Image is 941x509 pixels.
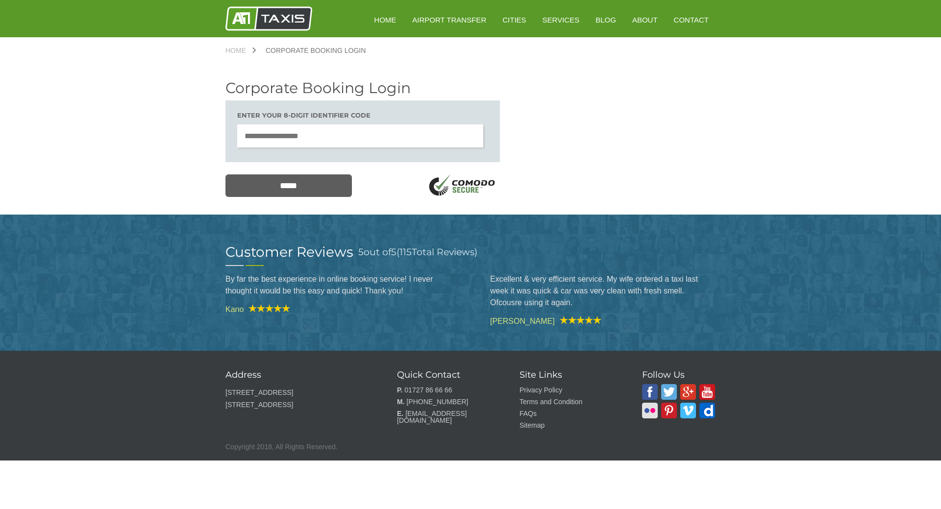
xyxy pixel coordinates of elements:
a: Privacy Policy [520,386,562,394]
a: HOME [367,8,403,32]
a: 01727 86 66 66 [404,386,452,394]
h3: Enter your 8-digit Identifier code [237,112,488,119]
img: A1 Taxis [225,6,312,31]
a: [EMAIL_ADDRESS][DOMAIN_NAME] [397,410,467,424]
img: SSL Logo [425,174,500,198]
a: Contact [667,8,716,32]
h2: Corporate Booking Login [225,81,500,96]
h3: Quick Contact [397,370,495,379]
img: A1 Taxis [642,384,658,400]
h3: Site Links [520,370,618,379]
a: FAQs [520,410,537,417]
cite: Kano [225,304,451,314]
h3: out of ( Total Reviews) [358,245,477,259]
a: Blog [589,8,623,32]
a: Cities [495,8,533,32]
a: About [625,8,665,32]
span: 5 [391,246,396,258]
h3: Follow Us [642,370,716,379]
img: A1 Taxis Review [555,316,601,324]
span: 5 [358,246,364,258]
img: A1 Taxis Review [244,304,290,312]
strong: E. [397,410,403,417]
a: [PHONE_NUMBER] [406,398,468,406]
p: [STREET_ADDRESS] [STREET_ADDRESS] [225,387,372,411]
h3: Address [225,370,372,379]
a: Sitemap [520,421,545,429]
a: Home [225,47,256,54]
h2: Customer Reviews [225,245,353,259]
span: 115 [399,246,412,258]
a: Corporate Booking Login [256,47,375,54]
cite: [PERSON_NAME] [490,316,716,325]
a: Services [536,8,587,32]
a: Airport Transfer [405,8,493,32]
strong: M. [397,398,405,406]
a: Terms and Condition [520,398,582,406]
p: Copyright 2018, All Rights Reserved. [225,441,716,453]
blockquote: By far the best experience in online booking service! I never thought it would be this easy and q... [225,266,451,304]
blockquote: Excellent & very efficient service. My wife ordered a taxi last week it was quick & car was very ... [490,266,716,316]
strong: P. [397,386,402,394]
